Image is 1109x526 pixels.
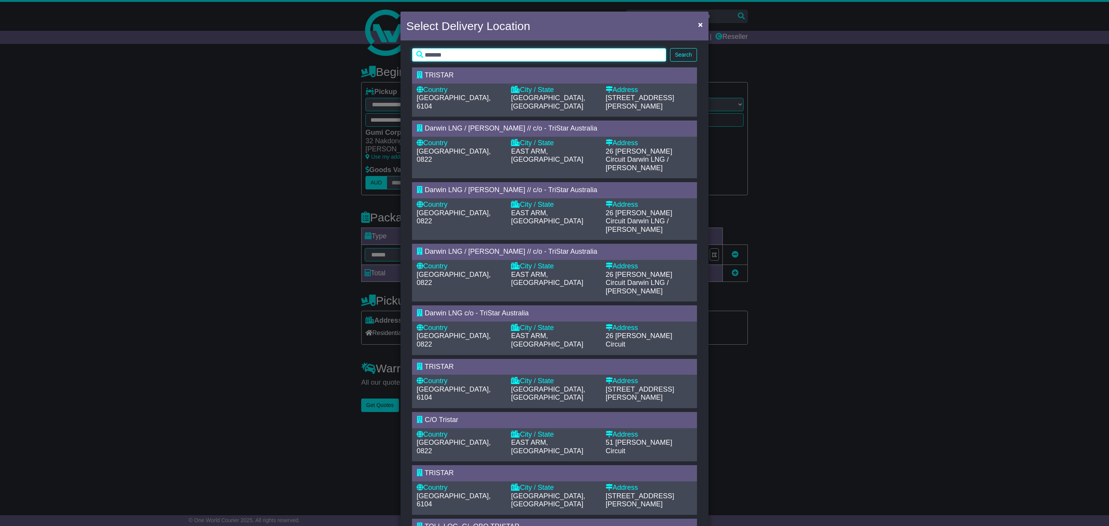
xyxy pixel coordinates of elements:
span: 26 [PERSON_NAME] Circuit [606,271,672,287]
div: City / State [511,139,598,147]
span: Darwin LNG / [PERSON_NAME] [606,217,669,233]
span: Darwin LNG / [PERSON_NAME] [606,156,669,172]
span: 26 [PERSON_NAME] Circuit [606,209,672,225]
div: Country [417,139,503,147]
button: Search [670,48,697,62]
div: Address [606,484,692,492]
span: TRISTAR [425,363,454,370]
span: EAST ARM, [GEOGRAPHIC_DATA] [511,332,583,348]
span: C/O Tristar [425,416,458,424]
h4: Select Delivery Location [406,17,530,35]
div: Address [606,139,692,147]
span: Darwin LNG / [PERSON_NAME] // c/o - TriStar Australia [425,124,597,132]
div: Country [417,431,503,439]
span: Darwin LNG / [PERSON_NAME] // c/o - TriStar Australia [425,186,597,194]
button: Close [694,17,707,32]
span: EAST ARM, [GEOGRAPHIC_DATA] [511,271,583,287]
span: Darwin LNG c/o - TriStar Australia [425,309,529,317]
span: [GEOGRAPHIC_DATA], 0822 [417,209,491,225]
div: Address [606,201,692,209]
div: Country [417,377,503,385]
div: City / State [511,262,598,271]
span: 26 [PERSON_NAME] Circuit [606,147,672,164]
div: Country [417,324,503,332]
span: Darwin LNG / [PERSON_NAME] // c/o - TriStar Australia [425,248,597,255]
span: [GEOGRAPHIC_DATA], [GEOGRAPHIC_DATA] [511,492,585,508]
div: Address [606,86,692,94]
span: Darwin LNG / [PERSON_NAME] [606,279,669,295]
span: [STREET_ADDRESS][PERSON_NAME] [606,94,674,110]
span: [GEOGRAPHIC_DATA], [GEOGRAPHIC_DATA] [511,385,585,402]
div: City / State [511,86,598,94]
span: EAST ARM, [GEOGRAPHIC_DATA] [511,209,583,225]
span: × [698,20,703,29]
div: Address [606,431,692,439]
span: 51 [PERSON_NAME] Circuit [606,439,672,455]
div: Address [606,324,692,332]
div: City / State [511,377,598,385]
div: Country [417,484,503,492]
span: [GEOGRAPHIC_DATA], 0822 [417,332,491,348]
span: [GEOGRAPHIC_DATA], 0822 [417,147,491,164]
span: [GEOGRAPHIC_DATA], 0822 [417,439,491,455]
span: [GEOGRAPHIC_DATA], 6104 [417,385,491,402]
div: Country [417,201,503,209]
div: City / State [511,431,598,439]
div: Country [417,86,503,94]
div: City / State [511,484,598,492]
span: EAST ARM, [GEOGRAPHIC_DATA] [511,439,583,455]
div: Address [606,262,692,271]
div: City / State [511,324,598,332]
span: [STREET_ADDRESS][PERSON_NAME] [606,492,674,508]
span: [GEOGRAPHIC_DATA], 6104 [417,492,491,508]
span: 26 [PERSON_NAME] Circuit [606,332,672,348]
span: [GEOGRAPHIC_DATA], [GEOGRAPHIC_DATA] [511,94,585,110]
span: [STREET_ADDRESS][PERSON_NAME] [606,385,674,402]
div: Country [417,262,503,271]
div: Address [606,377,692,385]
span: EAST ARM, [GEOGRAPHIC_DATA] [511,147,583,164]
span: [GEOGRAPHIC_DATA], 0822 [417,271,491,287]
span: TRISTAR [425,469,454,477]
span: TRISTAR [425,71,454,79]
span: [GEOGRAPHIC_DATA], 6104 [417,94,491,110]
div: City / State [511,201,598,209]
